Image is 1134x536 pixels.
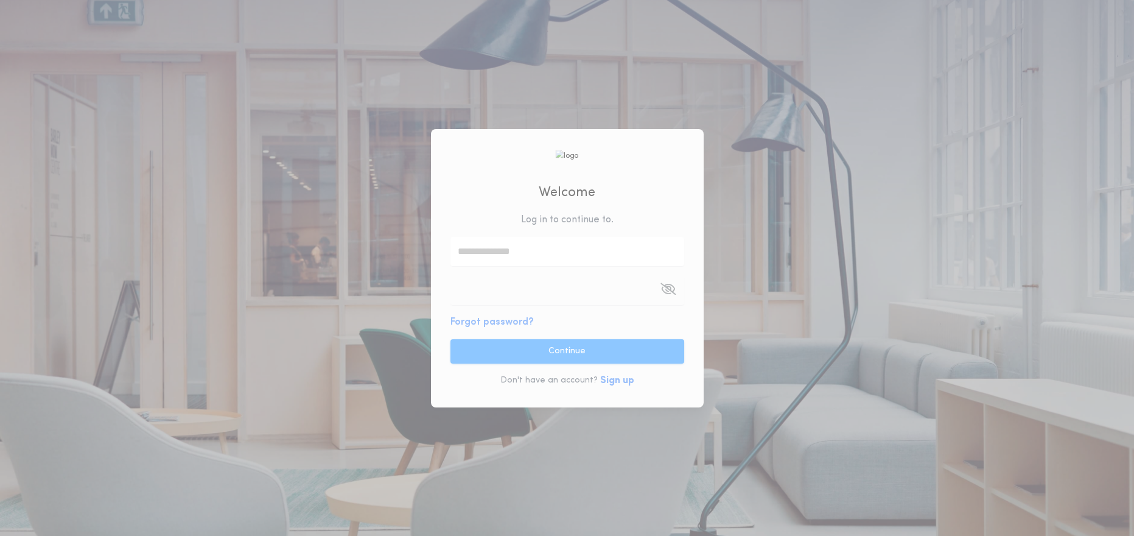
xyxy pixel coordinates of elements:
p: Don't have an account? [500,375,598,387]
button: Forgot password? [450,315,534,330]
p: Log in to continue to . [521,213,614,227]
button: Continue [450,339,684,364]
img: logo [556,150,579,161]
h2: Welcome [539,183,595,203]
button: Sign up [600,373,634,388]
